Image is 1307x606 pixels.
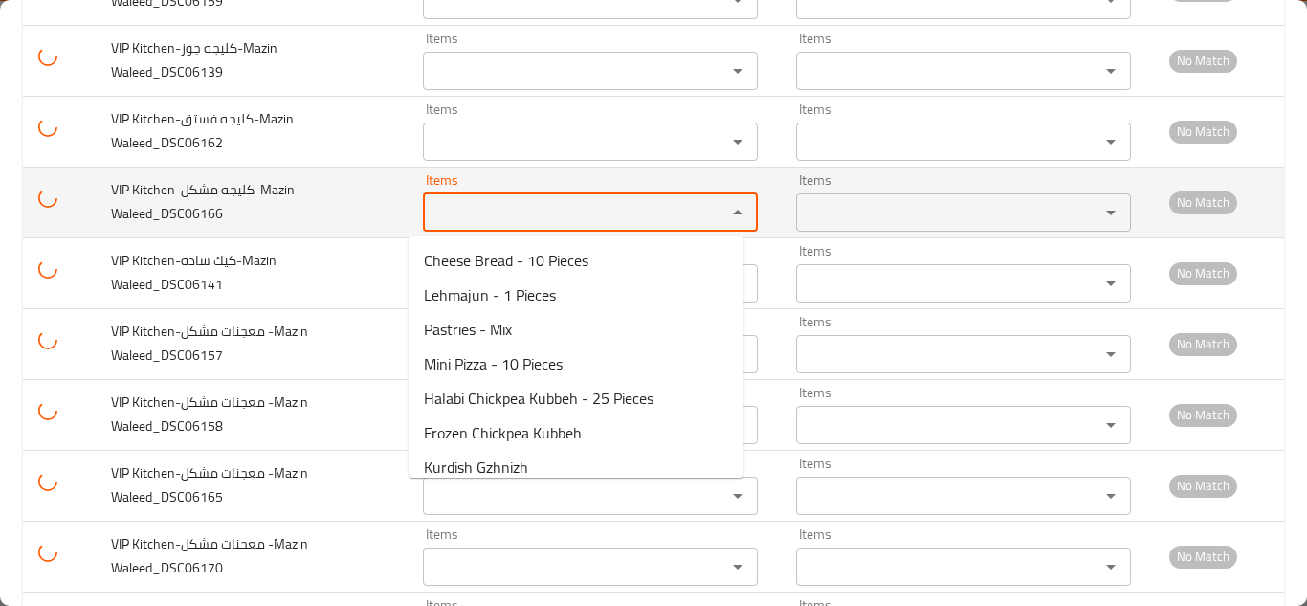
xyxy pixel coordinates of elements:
[424,456,528,479] span: Kurdish Gzhnizh
[424,421,582,444] span: Frozen Chickpea Kubbeh
[111,177,295,226] span: VIP Kitchen-كليجه مشكل-Mazin Waleed_DSC06166
[1169,475,1237,497] span: No Match
[1169,404,1237,426] span: No Match
[1097,270,1124,297] button: Open
[1169,50,1237,72] span: No Match
[1169,333,1237,355] span: No Match
[111,106,294,155] span: VIP Kitchen-كليجه فستق-Mazin Waleed_DSC06162
[424,283,556,306] span: Lehmajun - 1 Pieces
[724,128,751,155] button: Open
[111,531,308,580] span: VIP Kitchen-معجنات مشكل -Mazin Waleed_DSC06170
[1169,262,1237,284] span: No Match
[1097,483,1124,509] button: Open
[1097,57,1124,84] button: Open
[424,318,512,341] span: Pastries - Mix
[111,35,277,84] span: VIP Kitchen-كليجه جوز-Mazin Waleed_DSC06139
[111,319,308,368] span: VIP Kitchen-معجنات مشكل -Mazin Waleed_DSC06157
[424,249,588,272] span: Cheese Bread - 10 Pieces
[111,460,308,509] span: VIP Kitchen-معجنات مشكل -Mazin Waleed_DSC06165
[724,483,751,509] button: Open
[1097,199,1124,226] button: Open
[724,57,751,84] button: Open
[111,248,277,297] span: VIP Kitchen-كيك ساده-Mazin Waleed_DSC06141
[424,387,653,410] span: Halabi Chickpea Kubbeh - 25 Pieces
[1169,191,1237,213] span: No Match
[1169,121,1237,143] span: No Match
[111,390,308,438] span: VIP Kitchen-معجنات مشكل -Mazin Waleed_DSC06158
[724,553,751,580] button: Open
[724,199,751,226] button: Close
[1097,412,1124,438] button: Open
[1097,341,1124,368] button: Open
[424,352,563,375] span: Mini Pizza - 10 Pieces
[1169,546,1237,568] span: No Match
[1097,128,1124,155] button: Open
[1097,553,1124,580] button: Open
